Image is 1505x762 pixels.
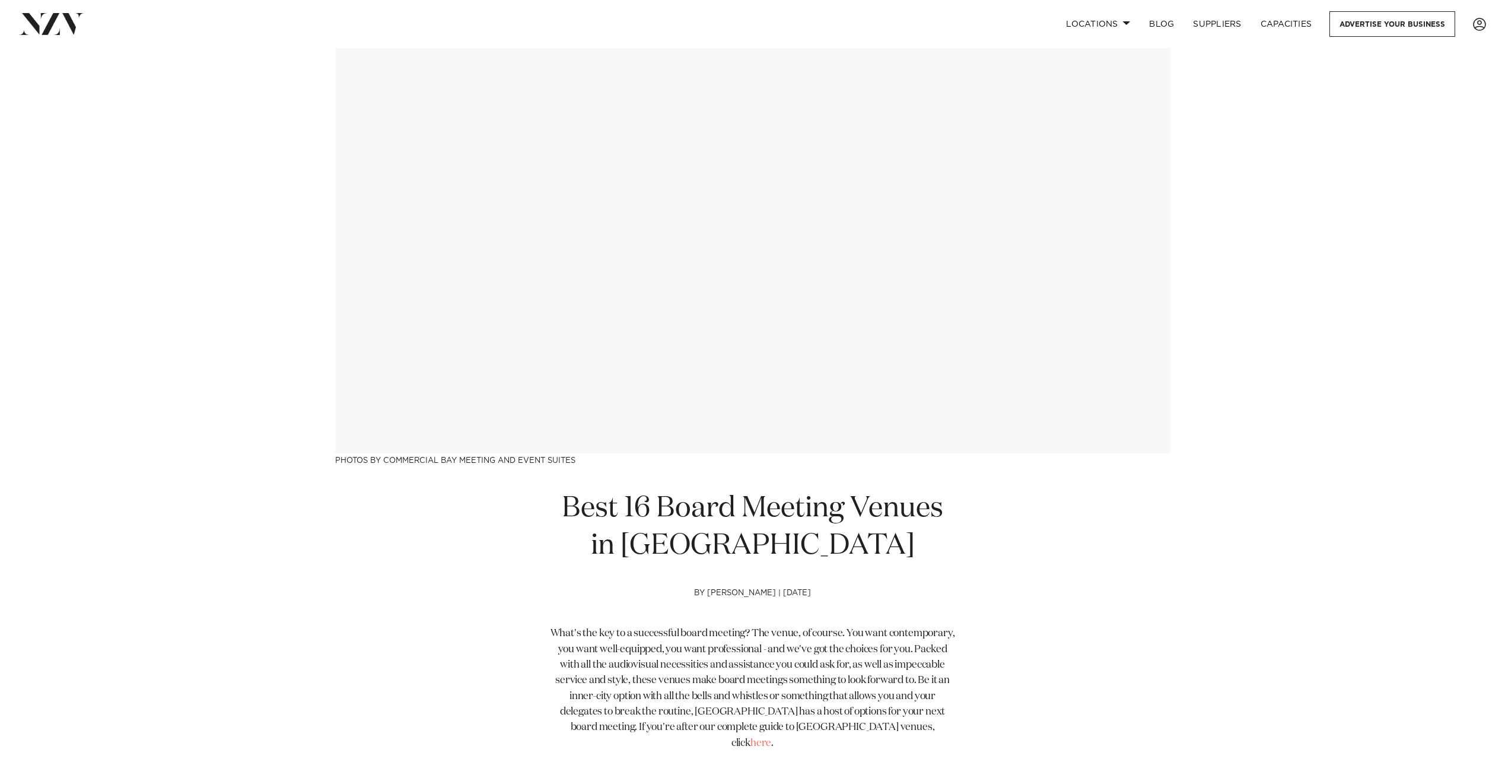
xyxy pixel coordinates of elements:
a: Locations [1057,11,1140,37]
h1: Best 16 Board Meeting Venues in [GEOGRAPHIC_DATA] [550,490,956,565]
h4: by [PERSON_NAME] | [DATE] [550,589,956,627]
a: BLOG [1140,11,1183,37]
img: nzv-logo.png [19,13,84,34]
a: here [750,738,771,748]
h3: Photos by Commercial Bay Meeting and Event Suites [335,453,1170,466]
a: Advertise your business [1329,11,1455,37]
a: SUPPLIERS [1183,11,1251,37]
a: Capacities [1251,11,1322,37]
span: What's the key to a successful board meeting? The venue, of course. You want contemporary, you wa... [551,628,955,748]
